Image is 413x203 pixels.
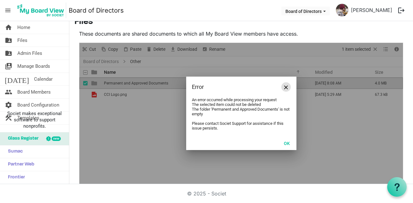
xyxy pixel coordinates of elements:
[3,110,66,129] span: Societ makes exceptional software to support nonprofits.
[2,4,14,16] span: menu
[17,21,30,34] span: Home
[281,7,330,15] button: Board of Directors dropdownbutton
[5,73,29,85] span: [DATE]
[17,86,51,98] span: Board Members
[192,97,291,130] div: An error occurred while processing your request The selected item could not be deleted The folder...
[336,4,348,16] img: a6ah0srXjuZ-12Q8q2R8a_YFlpLfa_R6DrblpP7LWhseZaehaIZtCsKbqyqjCVmcIyzz-CnSwFS6VEpFR7BkWg_thumb.png
[15,3,66,18] img: My Board View Logo
[395,4,408,17] button: logout
[5,86,12,98] span: people
[348,4,395,16] a: [PERSON_NAME]
[74,17,408,27] h3: Files
[5,171,25,184] span: Frontier
[52,136,61,141] div: new
[17,99,59,111] span: Board Configuration
[280,139,294,148] button: OK
[34,73,53,85] span: Calendar
[5,60,12,72] span: switch_account
[17,47,42,60] span: Admin Files
[5,145,23,158] span: Sumac
[17,34,27,47] span: Files
[15,3,69,18] a: My Board View Logo
[5,34,12,47] span: folder_shared
[5,47,12,60] span: folder_shared
[5,99,12,111] span: settings
[192,82,271,92] div: Error
[5,158,34,171] span: Partner Web
[79,30,403,38] p: These documents are shared documents to which all My Board View members have access.
[17,60,50,72] span: Manage Boards
[187,190,226,197] a: © 2025 - Societ
[5,132,38,145] span: Glass Register
[5,21,12,34] span: home
[69,4,124,17] a: Board of Directors
[281,82,291,92] button: Close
